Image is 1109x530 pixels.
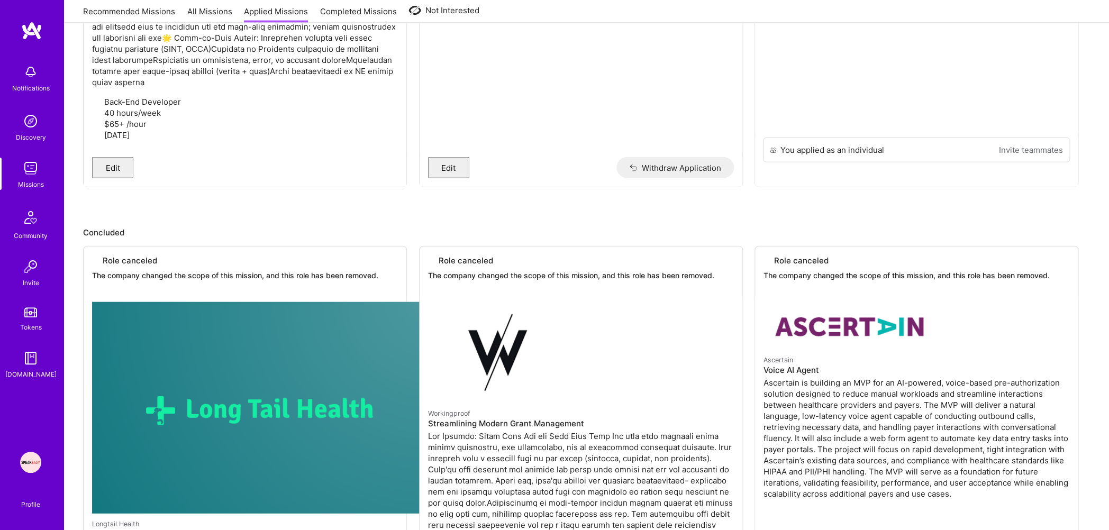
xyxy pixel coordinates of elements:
img: guide book [20,348,41,369]
img: Speakeasy: Software Engineer to help Customers write custom functions [20,452,41,473]
a: Not Interested [408,4,479,23]
button: Edit [92,157,133,178]
a: Speakeasy: Software Engineer to help Customers write custom functions [17,452,44,473]
button: Withdraw Application [616,157,734,178]
i: icon MoneyGray [92,121,100,129]
img: teamwork [20,158,41,179]
p: $65+ /hour [92,118,398,130]
i: icon Calendar [92,132,100,140]
div: Profile [21,499,40,509]
img: Community [18,205,43,230]
i: icon Clock [92,109,100,117]
p: 40 hours/week [92,107,398,118]
div: Discovery [16,132,46,143]
div: [DOMAIN_NAME] [5,369,57,380]
button: Edit [428,157,469,178]
a: All Missions [187,6,232,23]
img: discovery [20,111,41,132]
a: Profile [17,488,44,509]
p: Back-End Developer [92,96,398,107]
p: [DATE] [92,130,398,141]
img: logo [21,21,42,40]
img: Invite [20,256,41,277]
div: Community [14,230,48,241]
a: Recommended Missions [83,6,175,23]
div: Missions [18,179,44,190]
div: Tokens [20,322,42,333]
p: Concluded [83,227,1090,238]
div: Notifications [12,83,50,94]
div: Invite [23,277,39,288]
a: Completed Missions [320,6,397,23]
img: tokens [24,307,37,317]
a: Applied Missions [244,6,308,23]
img: bell [20,61,41,83]
i: icon Applicant [92,98,100,106]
